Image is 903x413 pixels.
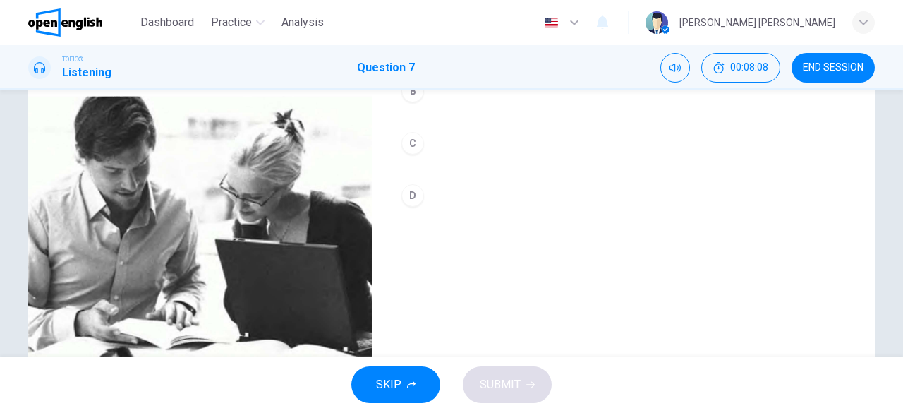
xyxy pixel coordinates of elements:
span: SKIP [376,375,401,395]
div: C [401,132,424,155]
h1: Question 7 [357,59,415,76]
button: B [395,73,852,109]
span: TOEIC® [62,54,83,64]
span: 00:08:08 [730,62,768,73]
div: Mute [660,53,690,83]
button: 00:08:08 [701,53,780,83]
button: C [395,126,852,161]
img: Photographs [28,55,372,399]
button: Practice [205,10,270,35]
button: Analysis [276,10,329,35]
button: SKIP [351,366,440,403]
a: OpenEnglish logo [28,8,135,37]
img: OpenEnglish logo [28,8,102,37]
div: Hide [701,53,780,83]
button: END SESSION [792,53,875,83]
span: Dashboard [140,14,194,31]
img: Profile picture [646,11,668,34]
h1: Listening [62,64,111,81]
button: D [395,178,852,213]
button: Dashboard [135,10,200,35]
div: B [401,80,424,102]
span: Analysis [281,14,324,31]
div: [PERSON_NAME] [PERSON_NAME] [679,14,835,31]
div: D [401,184,424,207]
img: en [543,18,560,28]
span: END SESSION [803,62,863,73]
span: Practice [211,14,252,31]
